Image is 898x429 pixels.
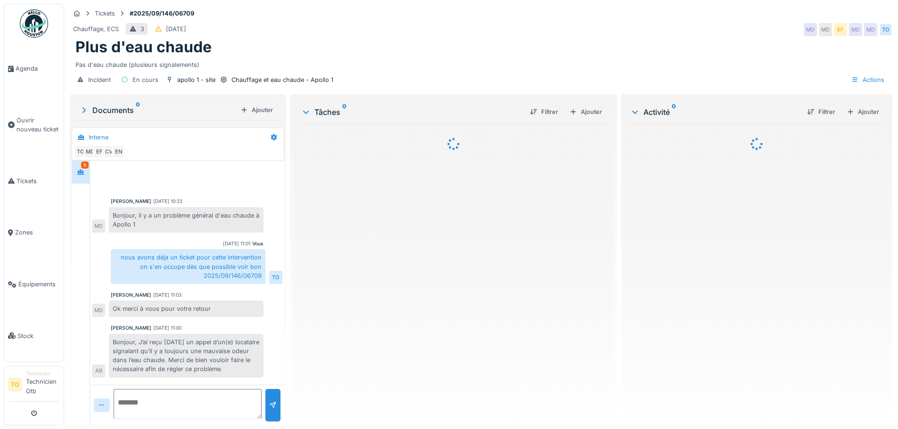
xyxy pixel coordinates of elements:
div: TO [74,145,87,158]
a: Équipements [4,259,64,310]
div: Filtrer [526,105,562,118]
div: Ajouter [237,104,277,116]
a: Agenda [4,43,64,95]
span: Tickets [16,177,60,186]
span: Stock [17,332,60,340]
div: nous avons déja un ticket pour cette intervention on s'en occupe dès que possible voir bon 2025/0... [111,249,265,284]
div: Documents [79,105,237,116]
div: Ajouter [843,105,883,118]
sup: 0 [342,106,346,118]
div: [PERSON_NAME] [111,198,151,205]
div: [PERSON_NAME] [111,324,151,332]
div: TO [879,23,892,36]
sup: 0 [136,105,140,116]
div: Bonjour, J’ai reçu [DATE] un appel d’un(e) locataire signalant qu’il y a toujours une mauvaise od... [109,334,264,378]
span: Équipements [18,280,60,289]
div: Chauffage et eau chaude - Apollo 1 [231,75,333,84]
div: Interne [89,133,108,142]
div: [DATE] 11:00 [153,324,181,332]
sup: 0 [672,106,676,118]
div: Filtrer [803,105,839,118]
div: Ok merci à vous pour votre retour [109,300,264,317]
div: AB [92,364,105,378]
div: EF [93,145,106,158]
div: MD [804,23,817,36]
div: MD [92,219,105,233]
span: Ouvrir nouveau ticket [16,116,60,134]
div: TO [269,271,282,284]
div: [DATE] 11:03 [153,291,181,299]
a: Zones [4,207,64,259]
div: Activité [630,106,799,118]
div: MD [819,23,832,36]
div: MD [92,304,105,317]
span: Zones [15,228,60,237]
div: Actions [847,73,889,87]
a: Ouvrir nouveau ticket [4,95,64,155]
div: CV [102,145,115,158]
a: Stock [4,310,64,362]
div: En cours [132,75,158,84]
div: 6 [81,162,89,169]
li: TO [8,378,22,392]
div: Bonjour, il y a un problème général d'eau chaude à Apollo 1 [109,207,264,233]
div: [DATE] [166,24,186,33]
div: MD [849,23,862,36]
div: Ajouter [566,105,606,118]
a: Tickets [4,155,64,207]
div: [DATE] 11:01 [223,240,250,247]
div: [DATE] 10:22 [153,198,182,205]
a: TO TechnicienTechnicien Otb [8,370,60,402]
li: Technicien Otb [26,370,60,399]
div: apollo 1 - site [177,75,215,84]
div: Pas d'eau chaude (plusieurs signalements) [75,57,887,69]
strong: #2025/09/146/06709 [126,9,198,18]
div: MD [83,145,97,158]
div: EF [834,23,847,36]
div: Incident [88,75,111,84]
span: Agenda [16,64,60,73]
div: Chauffage, ECS [73,24,119,33]
div: [PERSON_NAME] [111,291,151,299]
div: MD [864,23,877,36]
div: Tâches [301,106,522,118]
div: 3 [140,24,144,33]
img: Badge_color-CXgf-gQk.svg [20,9,48,38]
h1: Plus d'eau chaude [75,38,212,56]
div: EN [112,145,125,158]
div: Vous [252,240,264,247]
div: Tickets [95,9,115,18]
div: Technicien [26,370,60,377]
